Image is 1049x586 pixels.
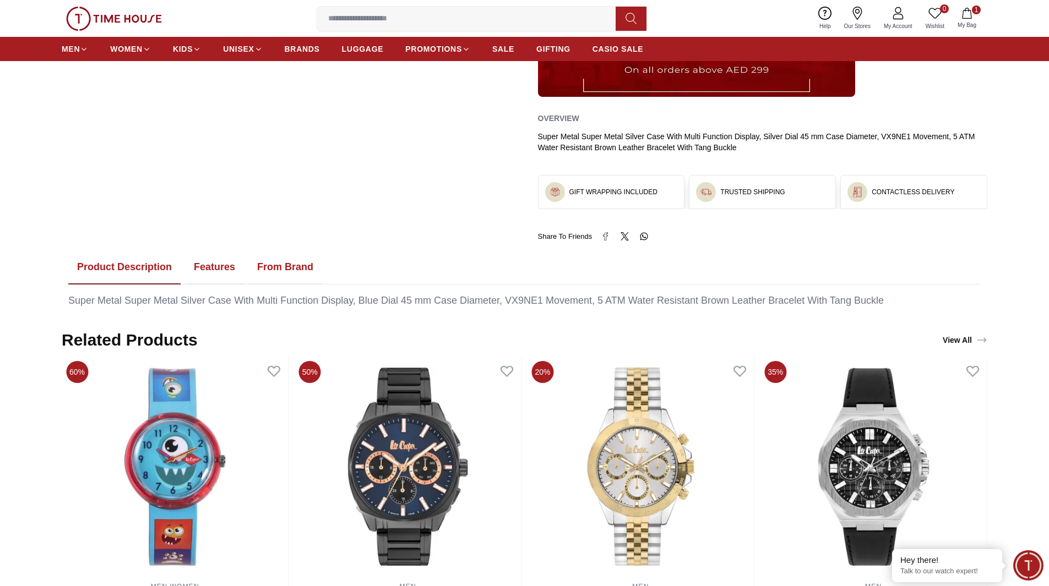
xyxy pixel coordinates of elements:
[295,357,521,577] img: Lee Cooper Men's Black Dial Multi Function Watch - LC07925.350
[760,357,987,577] img: Lee Cooper Men's Dark Blue Dial Multi Function Watch - LC07983.399
[492,43,514,54] span: SALE
[550,187,561,198] img: ...
[110,43,143,54] span: WOMEN
[972,6,981,14] span: 1
[173,39,201,59] a: KIDS
[68,293,981,308] div: Super Metal Super Metal Silver Case With Multi Function Display, Blue Dial 45 mm Case Diameter, V...
[951,6,983,31] button: 1My Bag
[538,110,579,127] h2: Overview
[953,21,981,29] span: My Bag
[285,43,320,54] span: BRANDS
[943,335,987,346] div: View All
[532,361,554,383] span: 20%
[593,39,644,59] a: CASIO SALE
[764,361,786,383] span: 35%
[593,43,644,54] span: CASIO SALE
[185,250,244,284] button: Features
[405,39,470,59] a: PROMOTIONS
[299,361,321,383] span: 50%
[68,250,181,284] button: Product Description
[879,22,917,30] span: My Account
[872,188,954,196] h3: CONTACTLESS DELIVERY
[840,22,875,30] span: Our Stores
[285,39,320,59] a: BRANDS
[110,39,151,59] a: WOMEN
[405,43,462,54] span: PROMOTIONS
[248,250,322,284] button: From Brand
[62,43,80,54] span: MEN
[900,555,994,566] div: Hey there!
[62,330,198,350] h2: Related Products
[342,39,384,59] a: LUGGAGE
[569,188,657,196] h3: GIFT WRAPPING INCLUDED
[700,187,711,198] img: ...
[62,357,289,577] img: Lee Cooper Unisex's Blue Dial Multi Function Watch - LC.K.4.899
[852,187,863,198] img: ...
[66,361,88,383] span: 60%
[528,357,754,577] img: Lee Cooper Men's Silver Dial Multi Function Watch - LC07963.230
[342,43,384,54] span: LUGGAGE
[941,332,990,348] a: View All
[838,4,877,32] a: Our Stores
[1013,550,1043,580] div: Chat Widget
[538,231,593,242] span: Share To Friends
[815,22,835,30] span: Help
[813,4,838,32] a: Help
[900,567,994,576] p: Talk to our watch expert!
[62,39,88,59] a: MEN
[223,43,254,54] span: UNISEX
[720,188,785,196] h3: TRUSTED SHIPPING
[538,131,988,153] div: Super Metal Super Metal Silver Case With Multi Function Display, Silver Dial 45 mm Case Diameter,...
[223,39,262,59] a: UNISEX
[173,43,193,54] span: KIDS
[536,39,570,59] a: GIFTING
[66,7,162,31] img: ...
[921,22,949,30] span: Wishlist
[492,39,514,59] a: SALE
[940,4,949,13] span: 0
[536,43,570,54] span: GIFTING
[919,4,951,32] a: 0Wishlist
